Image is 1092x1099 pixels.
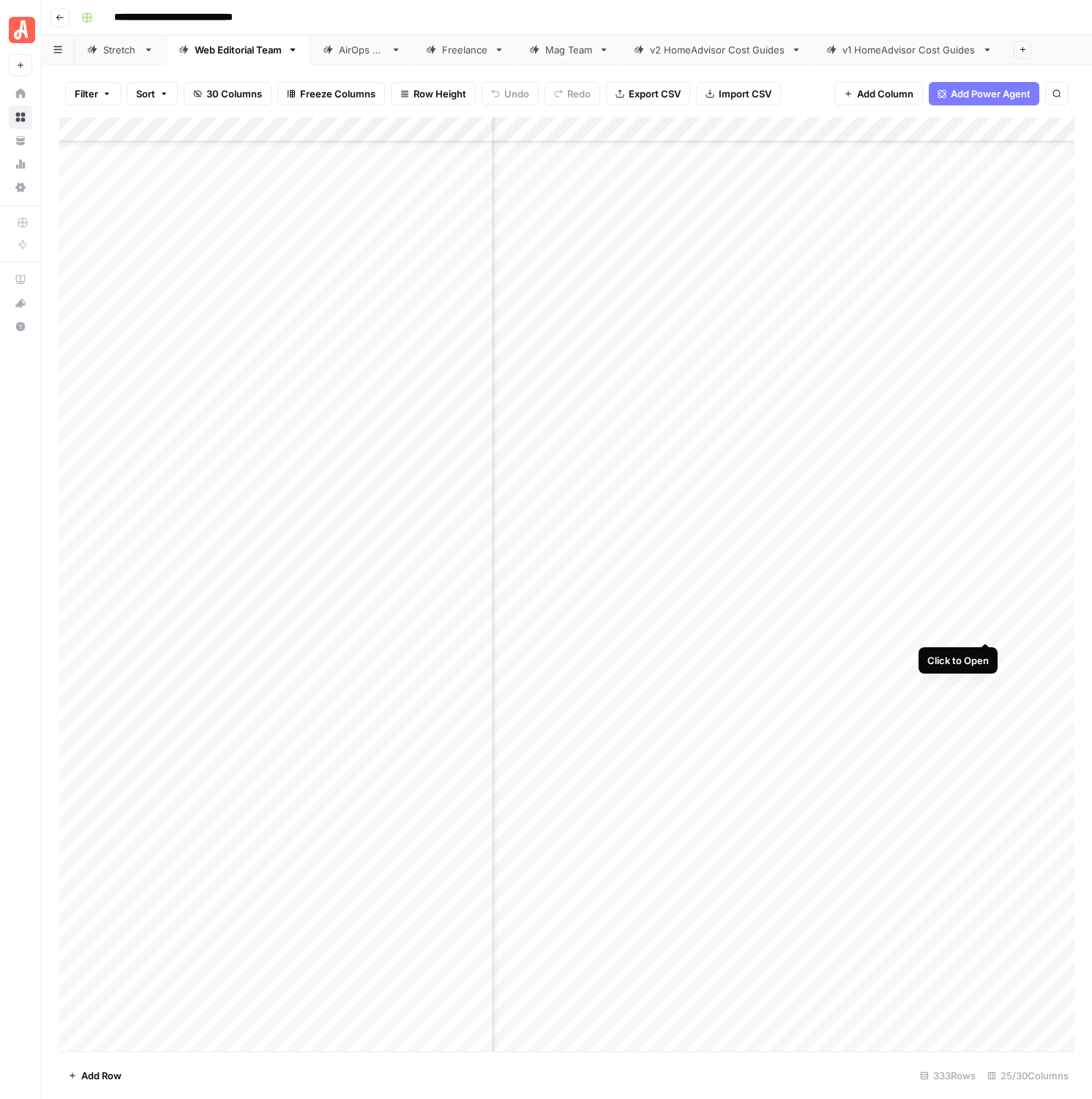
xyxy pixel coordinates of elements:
[9,268,32,291] a: AirOps Academy
[9,82,32,105] a: Home
[719,86,771,101] span: Import CSV
[621,35,814,64] a: v2 HomeAdvisor Cost Guides
[929,82,1039,105] button: Add Power Agent
[981,1064,1074,1087] div: 25/30 Columns
[650,42,785,57] div: v2 HomeAdvisor Cost Guides
[166,35,310,64] a: Web Editorial Team
[206,86,262,101] span: 30 Columns
[127,82,178,105] button: Sort
[9,176,32,199] a: Settings
[834,82,923,105] button: Add Column
[482,82,539,105] button: Undo
[310,35,414,64] a: AirOps QA
[9,105,32,129] a: Browse
[136,86,155,101] span: Sort
[951,86,1031,101] span: Add Power Agent
[606,82,690,105] button: Export CSV
[545,42,593,57] div: Mag Team
[545,82,600,105] button: Redo
[103,42,138,57] div: Stretch
[927,653,989,668] div: Click to Open
[629,86,681,101] span: Export CSV
[696,82,781,105] button: Import CSV
[75,86,98,101] span: Filter
[414,35,517,64] a: Freelance
[184,82,272,105] button: 30 Columns
[75,35,166,64] a: Stretch
[842,42,976,57] div: v1 HomeAdvisor Cost Guides
[195,42,282,57] div: Web Editorial Team
[10,292,31,314] div: What's new?
[814,35,1005,64] a: v1 HomeAdvisor Cost Guides
[517,35,621,64] a: Mag Team
[59,1064,130,1087] button: Add Row
[65,82,121,105] button: Filter
[81,1068,121,1083] span: Add Row
[9,12,32,48] button: Workspace: Angi
[9,315,32,338] button: Help + Support
[442,42,488,57] div: Freelance
[9,152,32,176] a: Usage
[339,42,385,57] div: AirOps QA
[277,82,385,105] button: Freeze Columns
[9,291,32,315] button: What's new?
[414,86,466,101] span: Row Height
[391,82,476,105] button: Row Height
[504,86,529,101] span: Undo
[914,1064,981,1087] div: 333 Rows
[300,86,375,101] span: Freeze Columns
[9,129,32,152] a: Your Data
[857,86,913,101] span: Add Column
[9,17,35,43] img: Angi Logo
[567,86,591,101] span: Redo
